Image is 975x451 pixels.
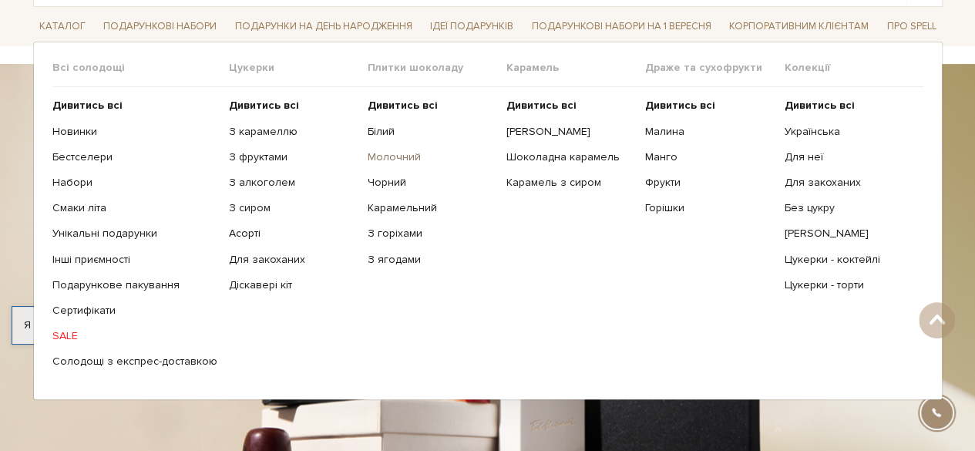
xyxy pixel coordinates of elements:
a: З фруктами [229,150,356,164]
a: З алкоголем [229,176,356,190]
a: Новинки [52,125,217,139]
a: Ідеї подарунків [424,15,519,39]
a: Шоколадна карамель [506,150,634,164]
span: Всі солодощі [52,61,229,75]
a: Набори [52,176,217,190]
div: Каталог [33,42,943,399]
a: Дивитись всі [229,99,356,113]
span: Карамель [506,61,645,75]
a: Для закоханих [229,253,356,267]
a: Українська [784,125,911,139]
a: Карамель з сиром [506,176,634,190]
b: Дивитись всі [784,99,854,112]
a: Подарункові набори [97,15,223,39]
a: Фрукти [645,176,772,190]
a: Дивитись всі [784,99,911,113]
a: Асорті [229,227,356,241]
a: Чорний [368,176,495,190]
a: Малина [645,125,772,139]
a: Про Spell [881,15,943,39]
a: Солодощі з експрес-доставкою [52,355,217,369]
a: Манго [645,150,772,164]
a: Корпоративним клієнтам [723,13,875,39]
a: Подарункове пакування [52,278,217,292]
a: Карамельний [368,201,495,215]
b: Дивитись всі [506,99,577,112]
span: Драже та сухофрукти [645,61,784,75]
b: Дивитись всі [229,99,299,112]
span: Колекції [784,61,923,75]
a: Дивитись всі [52,99,217,113]
a: [PERSON_NAME] [506,125,634,139]
a: Цукерки - коктейлі [784,253,911,267]
a: Унікальні подарунки [52,227,217,241]
a: Бестселери [52,150,217,164]
a: Подарунки на День народження [229,15,419,39]
a: Цукерки - торти [784,278,911,292]
a: Для неї [784,150,911,164]
b: Дивитись всі [645,99,715,112]
b: Дивитись всі [368,99,438,112]
span: Плитки шоколаду [368,61,506,75]
a: Смаки літа [52,201,217,215]
a: З сиром [229,201,356,215]
a: Горішки [645,201,772,215]
a: Дивитись всі [506,99,634,113]
div: Я дозволяю [DOMAIN_NAME] використовувати [12,318,430,332]
a: З ягодами [368,253,495,267]
a: SALE [52,329,217,343]
a: Інші приємності [52,253,217,267]
a: З карамеллю [229,125,356,139]
a: Дивитись всі [645,99,772,113]
a: Молочний [368,150,495,164]
a: Білий [368,125,495,139]
b: Дивитись всі [52,99,123,112]
span: Цукерки [229,61,368,75]
a: Діскавері кіт [229,278,356,292]
a: Сертифікати [52,304,217,318]
a: З горіхами [368,227,495,241]
a: Без цукру [784,201,911,215]
a: Каталог [33,15,92,39]
a: Дивитись всі [368,99,495,113]
a: Подарункові набори на 1 Вересня [526,13,718,39]
a: Для закоханих [784,176,911,190]
a: [PERSON_NAME] [784,227,911,241]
